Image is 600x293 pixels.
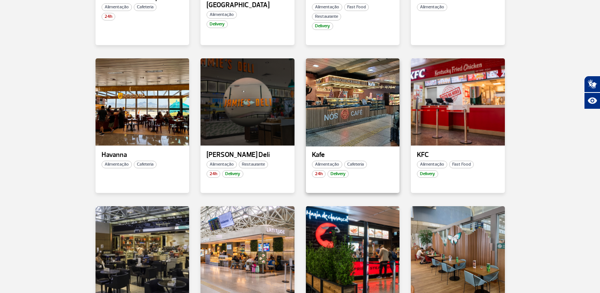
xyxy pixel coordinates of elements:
span: 24h [207,170,220,178]
span: Delivery [222,170,243,178]
span: Fast Food [449,161,474,168]
span: Delivery [327,170,349,178]
span: Alimentação [207,11,237,19]
p: Havanna [102,151,183,159]
div: Plugin de acessibilidade da Hand Talk. [584,76,600,109]
span: Alimentação [102,3,132,11]
span: Alimentação [312,3,342,11]
p: Kafe [312,151,394,159]
span: Alimentação [312,161,342,168]
span: Fast Food [344,3,369,11]
span: Cafeteria [134,161,157,168]
button: Abrir recursos assistivos. [584,92,600,109]
span: Cafeteria [134,3,157,11]
span: Alimentação [417,3,447,11]
span: 24h [312,170,326,178]
span: Alimentação [102,161,132,168]
span: Delivery [207,20,228,28]
button: Abrir tradutor de língua de sinais. [584,76,600,92]
p: [PERSON_NAME] Deli [207,151,288,159]
span: Delivery [417,170,438,178]
span: Restaurante [312,13,341,20]
span: Alimentação [417,161,447,168]
span: Delivery [312,22,333,30]
span: 24h [102,13,115,20]
p: KFC [417,151,499,159]
span: Restaurante [239,161,268,168]
span: Alimentação [207,161,237,168]
span: Cafeteria [344,161,367,168]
